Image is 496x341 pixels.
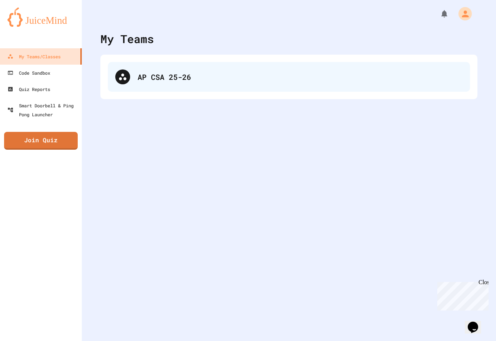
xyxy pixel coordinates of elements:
div: Smart Doorbell & Ping Pong Launcher [7,101,79,119]
img: logo-orange.svg [7,7,74,27]
iframe: chat widget [465,311,489,334]
div: AP CSA 25-26 [138,71,463,82]
div: My Account [451,5,474,22]
div: My Teams [100,30,154,47]
div: Quiz Reports [7,85,50,94]
iframe: chat widget [434,279,489,311]
div: Chat with us now!Close [3,3,51,47]
div: My Notifications [426,7,451,20]
div: My Teams/Classes [7,52,61,61]
a: Join Quiz [4,132,78,150]
div: AP CSA 25-26 [108,62,470,92]
div: Code Sandbox [7,68,50,77]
